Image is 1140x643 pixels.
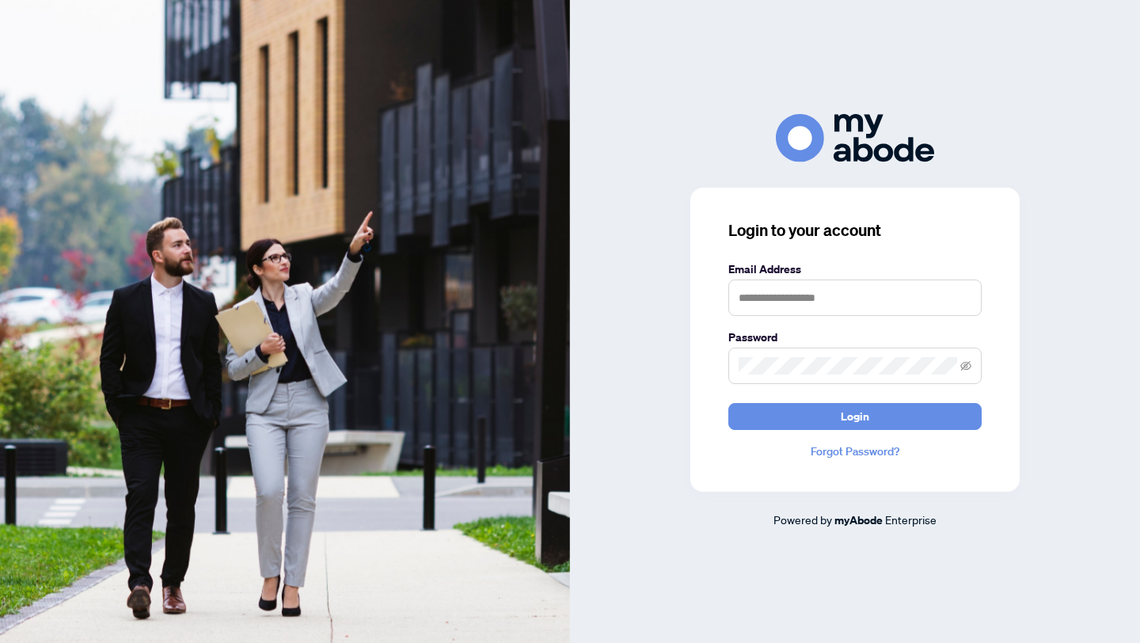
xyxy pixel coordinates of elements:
span: eye-invisible [960,360,971,371]
span: Login [841,404,869,429]
a: Forgot Password? [728,443,982,460]
span: Enterprise [885,512,937,527]
h3: Login to your account [728,219,982,242]
label: Email Address [728,261,982,278]
span: Powered by [773,512,832,527]
label: Password [728,329,982,346]
a: myAbode [834,512,883,529]
img: ma-logo [776,114,934,162]
button: Login [728,403,982,430]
